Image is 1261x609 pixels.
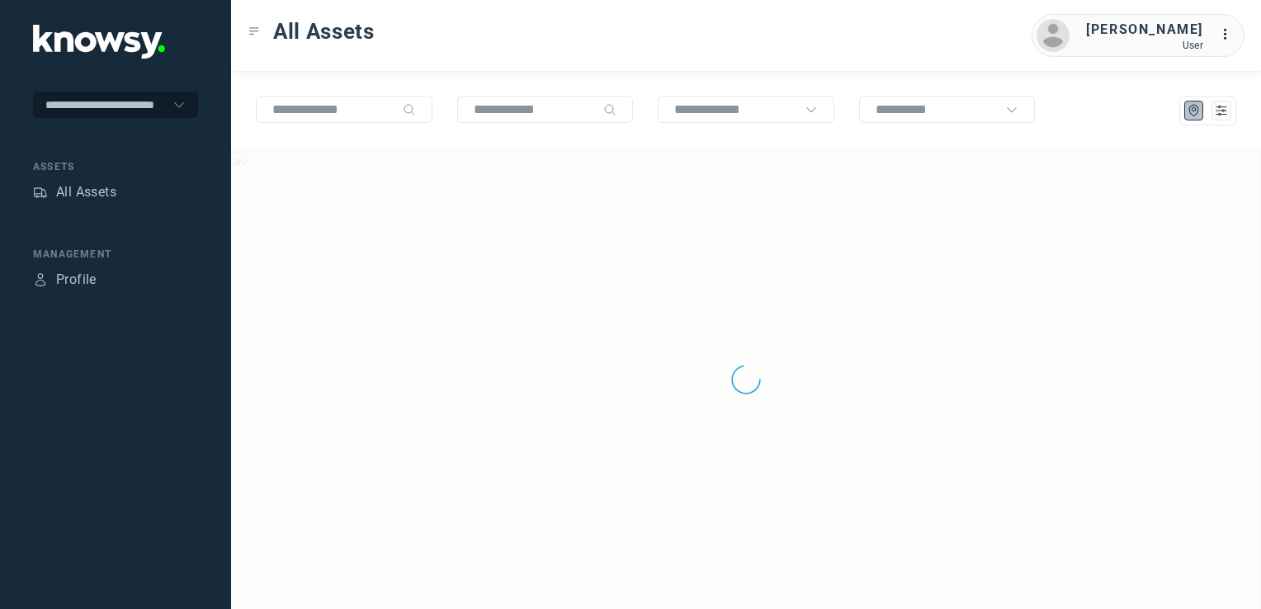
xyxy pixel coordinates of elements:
[1214,103,1229,118] div: List
[603,103,616,116] div: Search
[56,182,116,202] div: All Assets
[33,25,165,59] img: Application Logo
[1037,19,1070,52] img: avatar.png
[33,247,198,262] div: Management
[1086,40,1203,51] div: User
[56,270,97,290] div: Profile
[273,17,375,46] span: All Assets
[1220,25,1240,47] div: :
[33,182,116,202] a: AssetsAll Assets
[33,272,48,287] div: Profile
[1086,20,1203,40] div: [PERSON_NAME]
[33,270,97,290] a: ProfileProfile
[33,185,48,200] div: Assets
[33,159,198,174] div: Assets
[248,26,260,37] div: Toggle Menu
[1220,25,1240,45] div: :
[403,103,416,116] div: Search
[1221,28,1237,40] tspan: ...
[1187,103,1202,118] div: Map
